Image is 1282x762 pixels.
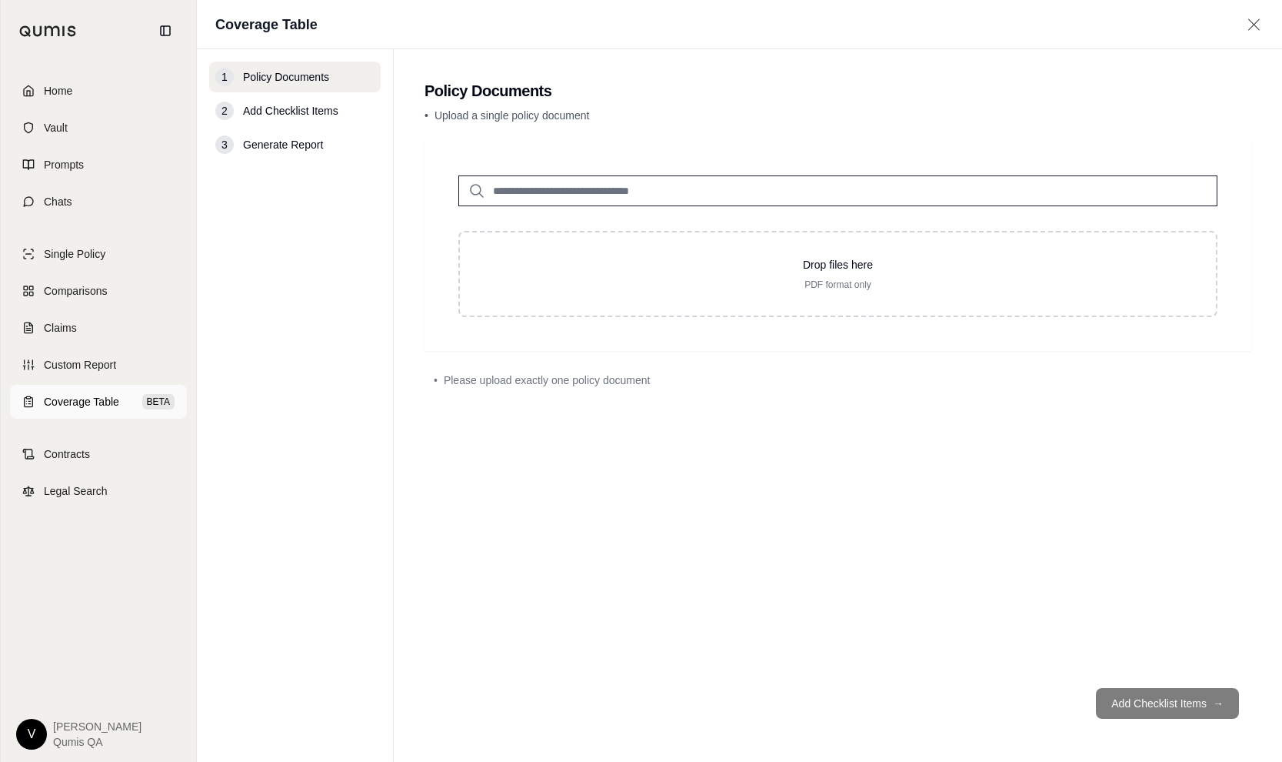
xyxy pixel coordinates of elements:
a: Coverage TableBETA [10,385,187,419]
span: Add Checklist Items [243,103,338,119]
span: Qumis QA [53,734,142,750]
a: Legal Search [10,474,187,508]
span: [PERSON_NAME] [53,719,142,734]
span: Custom Report [44,357,116,373]
span: • [434,373,438,388]
span: • [425,109,428,122]
span: Chats [44,194,72,209]
p: PDF format only [484,279,1191,291]
span: Contracts [44,446,90,462]
div: 3 [215,135,234,154]
span: Claims [44,320,77,336]
span: Legal Search [44,483,108,499]
a: Comparisons [10,274,187,308]
div: 2 [215,102,234,120]
a: Vault [10,111,187,145]
a: Contracts [10,437,187,471]
a: Chats [10,185,187,219]
span: Home [44,83,72,99]
a: Single Policy [10,237,187,271]
button: Collapse sidebar [153,18,178,43]
h2: Policy Documents [425,80,1251,102]
img: Qumis Logo [19,25,77,37]
span: Generate Report [243,137,323,152]
span: Please upload exactly one policy document [444,373,651,388]
h1: Coverage Table [215,14,318,35]
a: Prompts [10,148,187,182]
p: Drop files here [484,257,1191,272]
div: V [16,719,47,750]
span: Vault [44,120,68,135]
a: Home [10,74,187,108]
span: Single Policy [44,246,105,262]
span: Coverage Table [44,394,119,409]
span: Upload a single policy document [435,109,590,122]
a: Custom Report [10,348,187,382]
span: Comparisons [44,283,107,299]
span: BETA [142,394,175,409]
span: Prompts [44,157,84,172]
div: 1 [215,68,234,86]
a: Claims [10,311,187,345]
span: Policy Documents [243,69,329,85]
